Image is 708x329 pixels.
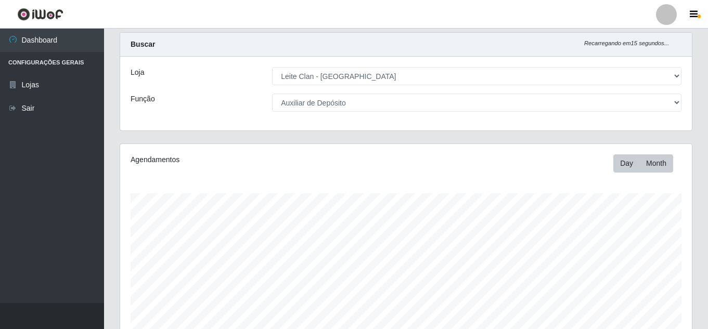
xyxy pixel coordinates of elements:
i: Recarregando em 15 segundos... [584,40,669,46]
img: CoreUI Logo [17,8,63,21]
label: Loja [131,67,144,78]
div: Toolbar with button groups [613,154,681,173]
strong: Buscar [131,40,155,48]
div: First group [613,154,673,173]
button: Day [613,154,640,173]
label: Função [131,94,155,104]
div: Agendamentos [131,154,351,165]
button: Month [639,154,673,173]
